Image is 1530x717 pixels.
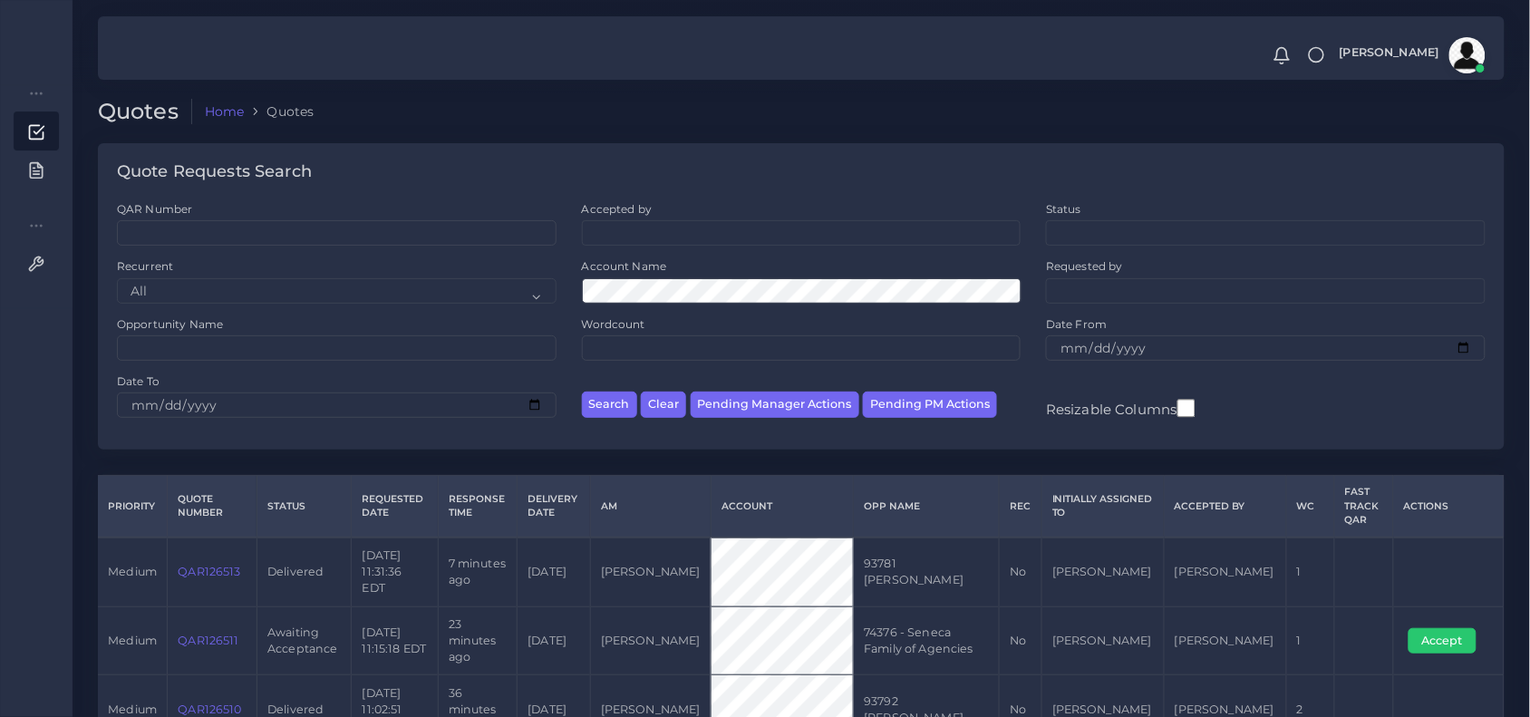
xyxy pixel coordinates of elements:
td: [DATE] [518,538,590,606]
span: medium [108,565,157,578]
td: 1 [1286,606,1334,675]
label: Opportunity Name [117,316,223,332]
th: Requested Date [352,476,438,538]
td: Delivered [257,538,352,606]
td: [PERSON_NAME] [590,538,711,606]
td: [PERSON_NAME] [590,606,711,675]
td: No [1000,538,1041,606]
td: No [1000,606,1041,675]
button: Accept [1409,628,1477,654]
label: Recurrent [117,258,173,274]
th: Account [711,476,853,538]
button: Clear [641,392,686,418]
a: QAR126510 [178,702,241,716]
a: QAR126511 [178,634,238,647]
td: 23 minutes ago [438,606,518,675]
th: Initially Assigned to [1041,476,1164,538]
th: Response Time [438,476,518,538]
label: Date From [1046,316,1107,332]
th: AM [590,476,711,538]
th: WC [1286,476,1334,538]
button: Pending Manager Actions [691,392,859,418]
label: Requested by [1046,258,1123,274]
label: Account Name [582,258,667,274]
label: Wordcount [582,316,645,332]
label: Accepted by [582,201,653,217]
td: [PERSON_NAME] [1164,606,1286,675]
h2: Quotes [98,99,192,125]
td: [PERSON_NAME] [1164,538,1286,606]
span: medium [108,702,157,716]
h4: Quote Requests Search [117,162,312,182]
td: [DATE] 11:15:18 EDT [352,606,438,675]
td: 93781 [PERSON_NAME] [854,538,1000,606]
a: Accept [1409,633,1489,646]
label: Status [1046,201,1081,217]
a: QAR126513 [178,565,240,578]
th: REC [1000,476,1041,538]
td: Awaiting Acceptance [257,606,352,675]
input: Resizable Columns [1177,397,1196,420]
td: [DATE] [518,606,590,675]
a: [PERSON_NAME]avatar [1331,37,1492,73]
td: 74376 - Seneca Family of Agencies [854,606,1000,675]
th: Delivery Date [518,476,590,538]
li: Quotes [244,102,314,121]
label: Date To [117,373,160,389]
span: [PERSON_NAME] [1340,47,1439,59]
th: Status [257,476,352,538]
th: Quote Number [168,476,257,538]
button: Search [582,392,637,418]
label: Resizable Columns [1046,397,1195,420]
td: [PERSON_NAME] [1041,538,1164,606]
td: [PERSON_NAME] [1041,606,1164,675]
th: Fast Track QAR [1334,476,1393,538]
th: Actions [1393,476,1504,538]
td: 7 minutes ago [438,538,518,606]
span: medium [108,634,157,647]
th: Opp Name [854,476,1000,538]
img: avatar [1449,37,1486,73]
label: QAR Number [117,201,192,217]
td: [DATE] 11:31:36 EDT [352,538,438,606]
th: Accepted by [1164,476,1286,538]
a: Home [205,102,245,121]
th: Priority [98,476,168,538]
button: Pending PM Actions [863,392,997,418]
td: 1 [1286,538,1334,606]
